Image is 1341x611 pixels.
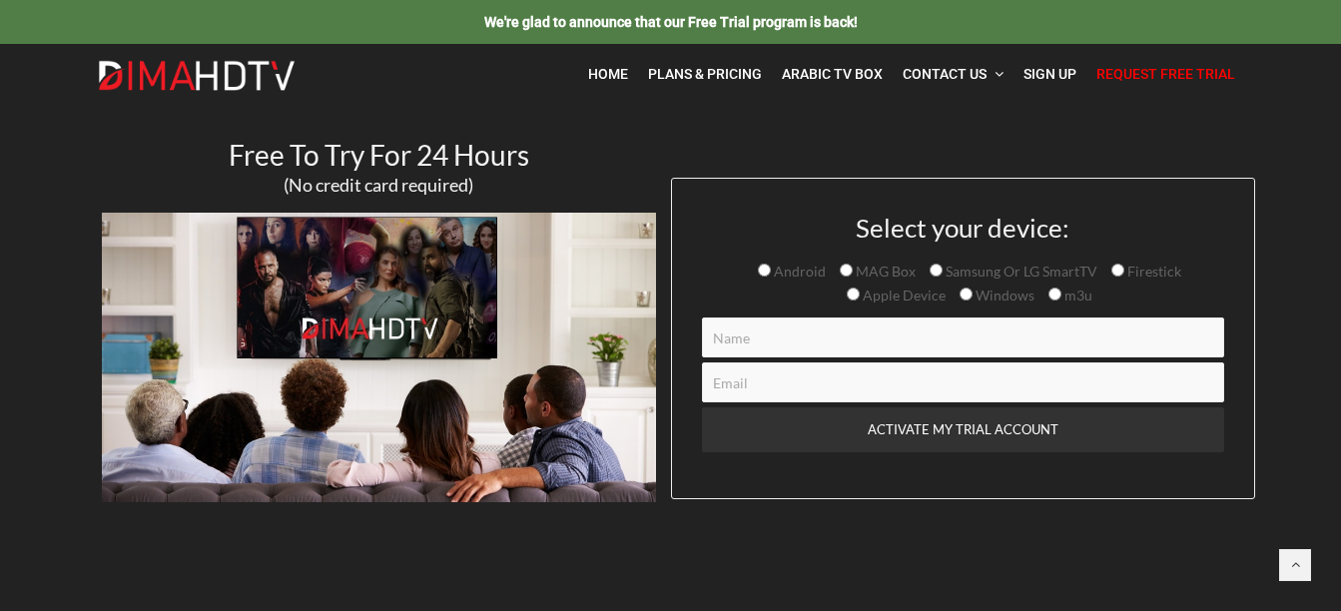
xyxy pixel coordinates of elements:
input: Samsung Or LG SmartTV [930,264,943,277]
input: Windows [960,288,973,301]
a: Back to top [1279,549,1311,581]
span: Request Free Trial [1096,66,1235,82]
input: Android [758,264,771,277]
span: Free To Try For 24 Hours [229,138,529,172]
span: Windows [973,287,1034,304]
a: Sign Up [1013,54,1086,95]
input: Firestick [1111,264,1124,277]
input: Apple Device [847,288,860,301]
span: m3u [1061,287,1092,304]
span: Apple Device [860,287,946,304]
span: Home [588,66,628,82]
form: Contact form [687,214,1239,498]
span: Firestick [1124,263,1181,280]
input: Name [702,317,1224,357]
a: Plans & Pricing [638,54,772,95]
span: We're glad to announce that our Free Trial program is back! [484,14,858,30]
a: We're glad to announce that our Free Trial program is back! [484,13,858,30]
span: (No credit card required) [284,174,473,196]
span: Sign Up [1023,66,1076,82]
a: Home [578,54,638,95]
span: Android [771,263,826,280]
span: MAG Box [853,263,916,280]
span: Arabic TV Box [782,66,883,82]
input: m3u [1048,288,1061,301]
span: Plans & Pricing [648,66,762,82]
a: Request Free Trial [1086,54,1245,95]
input: Email [702,362,1224,402]
a: Arabic TV Box [772,54,893,95]
input: MAG Box [840,264,853,277]
input: ACTIVATE MY TRIAL ACCOUNT [702,407,1224,452]
a: Contact Us [893,54,1013,95]
span: Samsung Or LG SmartTV [943,263,1097,280]
span: Select your device: [856,212,1069,244]
span: Contact Us [903,66,987,82]
img: Dima HDTV [97,60,297,92]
